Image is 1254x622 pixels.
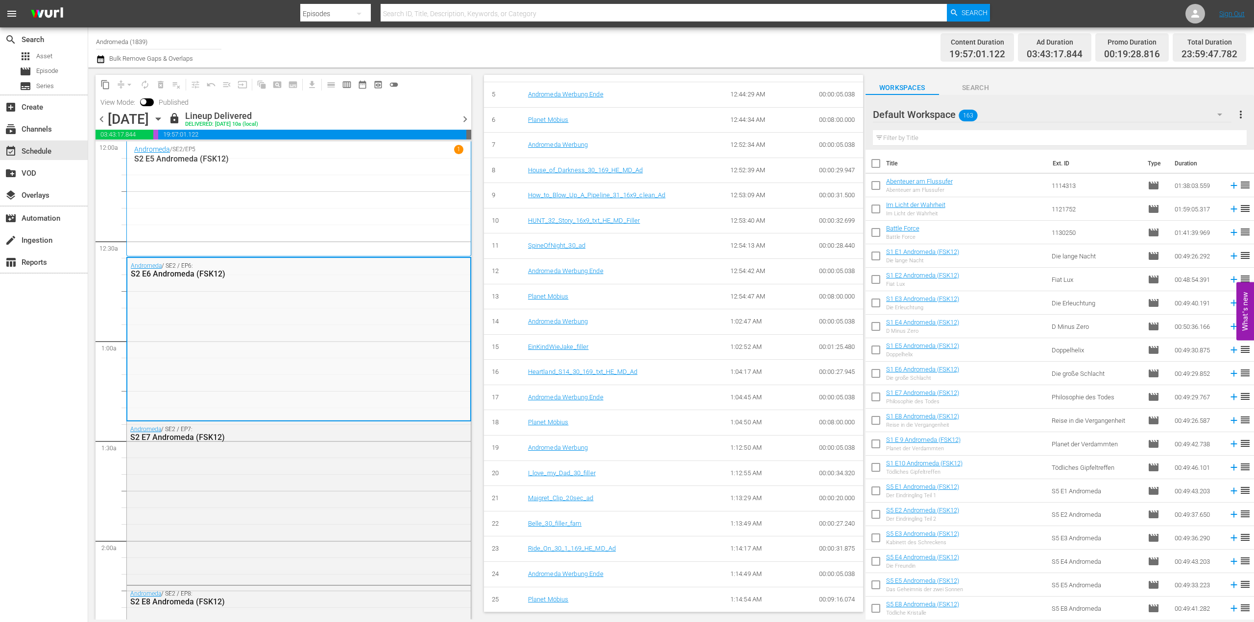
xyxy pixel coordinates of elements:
td: 11 [484,233,520,259]
td: 20 [484,461,520,486]
span: Schedule [5,145,17,157]
td: 10 [484,208,520,233]
a: Andromeda Werbung Ende [528,267,603,275]
a: Sign Out [1219,10,1245,18]
td: Fiat Lux [1048,268,1143,291]
span: Episode [1148,368,1159,379]
td: 00:00:05.038 [811,258,863,284]
div: DELIVERED: [DATE] 10a (local) [185,121,258,128]
span: Loop Content [137,77,153,92]
span: Copy Lineup [97,77,113,92]
a: S1 E7 Andromeda (FSK12) [886,389,959,396]
a: I_love_my_Dad_30_filler [528,469,596,477]
span: 00:00:12.218 [466,130,471,139]
span: Select an event to delete [153,77,169,92]
span: Refresh All Search Blocks [250,75,269,94]
td: 16 [484,360,520,385]
div: Philosophie des Todes [886,398,959,405]
div: Promo Duration [1104,35,1160,49]
td: 00:49:30.875 [1171,338,1225,362]
span: 19:57:01.122 [949,49,1005,60]
a: Abenteuer am Flussufer [886,178,953,185]
a: Andromeda Werbung [528,318,588,325]
div: S2 E6 Andromeda (FSK12) [131,269,416,278]
span: reorder [1239,438,1251,449]
td: 1114313 [1048,174,1143,197]
div: D Minus Zero [886,328,959,334]
p: SE2 / [172,146,185,153]
span: Workspaces [866,82,939,94]
span: Clear Lineup [169,77,184,92]
a: Heartland_S14_30_169_txt_HE_MD_Ad [528,368,638,375]
div: Kabinett des Schreckens [886,539,959,546]
span: Episode [1148,227,1159,238]
a: Planet Möbius [528,293,569,300]
span: reorder [1239,391,1251,402]
div: / SE2 / EP7: [130,426,416,442]
span: Episode [1148,391,1159,403]
span: Asset [20,50,31,62]
span: reorder [1239,344,1251,355]
button: more_vert [1235,103,1247,126]
td: 8 [484,158,520,183]
td: 12 [484,258,520,284]
span: Create Search Block [269,77,285,92]
svg: Add to Schedule [1229,532,1239,543]
td: 00:49:43.203 [1171,479,1225,503]
a: Andromeda Werbung Ende [528,393,603,401]
td: 21 [484,486,520,511]
td: S5 E5 Andromeda [1048,573,1143,597]
td: Die Erleuchtung [1048,291,1143,315]
a: Planet Möbius [528,418,569,426]
a: S1 E4 Andromeda (FSK12) [886,319,959,326]
td: 00:00:05.038 [811,133,863,158]
td: 00:49:33.223 [1171,573,1225,597]
img: ans4CAIJ8jUAAAAAAAAAAAAAAAAAAAAAAAAgQb4GAAAAAAAAAAAAAAAAAAAAAAAAJMjXAAAAAAAAAAAAAAAAAAAAAAAAgAT5G... [24,2,71,25]
svg: Add to Schedule [1229,392,1239,402]
td: 1:02:47 AM [723,309,811,335]
svg: Add to Schedule [1229,415,1239,426]
a: Andromeda Werbung Ende [528,570,603,577]
td: 12:54:42 AM [723,258,811,284]
a: Ride_On_30_1_169_HE_MD_Ad [528,545,616,552]
span: Search [5,34,17,46]
div: Content Duration [949,35,1005,49]
div: / SE2 / EP8: [130,590,416,606]
td: 9 [484,183,520,208]
td: Doppelhelix [1048,338,1143,362]
a: SpineOfNight_30_ad [528,242,586,249]
a: S5 E3 Andromeda (FSK12) [886,530,959,537]
td: S5 E4 Andromeda [1048,550,1143,573]
td: 00:00:27.945 [811,360,863,385]
button: Search [947,4,990,22]
a: Andromeda [130,590,161,597]
a: S5 E1 Andromeda (FSK12) [886,483,959,490]
a: S1 E1 Andromeda (FSK12) [886,248,959,255]
td: 00:08:00.000 [811,410,863,436]
svg: Add to Schedule [1229,251,1239,261]
svg: Add to Schedule [1229,509,1239,520]
td: 5 [484,82,520,107]
a: S1 E5 Andromeda (FSK12) [886,342,959,349]
p: / [170,146,172,153]
td: 12:54:47 AM [723,284,811,309]
span: 00:19:28.816 [153,130,158,139]
span: View Mode: [96,98,140,106]
td: 00:00:05.038 [811,385,863,410]
svg: Add to Schedule [1229,274,1239,285]
span: Series [36,81,54,91]
td: 12:44:34 AM [723,107,811,133]
span: Episode [1148,344,1159,356]
span: content_copy [100,80,110,90]
span: Automation [5,212,17,224]
td: 1:04:17 AM [723,360,811,385]
div: Im Licht der Wahrheit [886,210,945,217]
div: Die Erleuchtung [886,304,959,311]
span: reorder [1239,578,1251,590]
span: reorder [1239,250,1251,261]
svg: Add to Schedule [1229,556,1239,567]
span: Episode [1148,297,1159,309]
span: reorder [1239,273,1251,285]
span: Episode [1148,461,1159,473]
span: Channels [5,123,17,135]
